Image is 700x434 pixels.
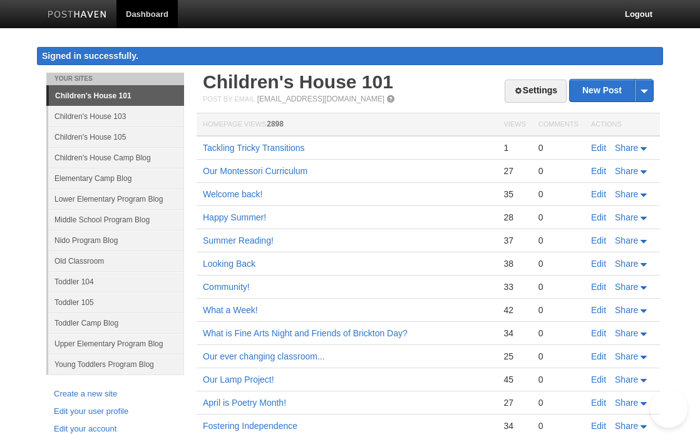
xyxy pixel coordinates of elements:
a: Create a new site [54,388,177,401]
div: 35 [503,189,525,200]
a: Children's House 103 [48,106,184,127]
a: Edit [591,235,606,245]
a: Elementary Camp Blog [48,168,184,189]
div: 0 [538,189,579,200]
a: Young Toddlers Program Blog [48,354,184,375]
a: Edit [591,143,606,153]
a: Our Lamp Project! [203,375,274,385]
div: 0 [538,142,579,153]
span: Share [615,212,638,222]
a: Edit [591,375,606,385]
a: Fostering Independence [203,421,297,431]
a: Happy Summer! [203,212,266,222]
a: Children's House Camp Blog [48,147,184,168]
a: What is Fine Arts Night and Friends of Brickton Day? [203,328,408,338]
a: Our Montessori Curriculum [203,166,307,176]
a: What a Week! [203,305,258,315]
a: Toddler Camp Blog [48,313,184,333]
a: Welcome back! [203,189,262,199]
iframe: Help Scout Beacon - Open [650,390,687,428]
div: 0 [538,374,579,385]
span: Share [615,143,638,153]
a: [EMAIL_ADDRESS][DOMAIN_NAME] [257,95,384,103]
div: 0 [538,258,579,269]
div: 27 [503,397,525,408]
span: Share [615,305,638,315]
a: Settings [505,80,567,103]
a: Tackling Tricky Transitions [203,143,305,153]
th: Homepage Views [197,113,497,137]
div: 0 [538,212,579,223]
a: Toddler 104 [48,271,184,292]
div: 0 [538,328,579,339]
div: 27 [503,165,525,177]
div: 38 [503,258,525,269]
a: Edit [591,189,606,199]
th: Actions [585,113,660,137]
th: Comments [532,113,585,137]
a: Edit [591,398,606,408]
a: April is Poetry Month! [203,398,286,408]
span: Share [615,351,638,361]
a: Edit [591,259,606,269]
span: Post by Email [203,95,255,103]
div: 0 [538,304,579,316]
div: 0 [538,165,579,177]
div: 45 [503,374,525,385]
a: Old Classroom [48,251,184,271]
div: 0 [538,351,579,362]
span: Share [615,398,638,408]
a: Edit [591,282,606,292]
a: Children's House 105 [48,127,184,147]
a: Edit [591,166,606,176]
a: Our ever changing classroom... [203,351,325,361]
a: Children's House 101 [49,86,184,106]
th: Views [497,113,532,137]
img: Posthaven-bar [48,11,107,20]
a: Edit [591,212,606,222]
a: Edit [591,328,606,338]
a: Looking Back [203,259,255,269]
div: 0 [538,235,579,246]
a: Edit [591,351,606,361]
div: 28 [503,212,525,223]
span: Share [615,421,638,431]
div: 0 [538,281,579,292]
a: Edit your user profile [54,405,177,418]
div: 1 [503,142,525,153]
a: Edit [591,421,606,431]
li: Your Sites [46,73,184,85]
div: 0 [538,397,579,408]
a: Toddler 105 [48,292,184,313]
span: 2898 [267,120,284,128]
a: Edit [591,305,606,315]
div: 34 [503,420,525,431]
a: Nido Program Blog [48,230,184,251]
a: Middle School Program Blog [48,209,184,230]
div: 0 [538,420,579,431]
span: Share [615,259,638,269]
a: Upper Elementary Program Blog [48,333,184,354]
a: Children's House 101 [203,71,393,92]
div: 25 [503,351,525,362]
span: Share [615,375,638,385]
span: Share [615,166,638,176]
span: Share [615,328,638,338]
a: Lower Elementary Program Blog [48,189,184,209]
a: New Post [570,80,653,101]
a: Community! [203,282,250,292]
div: Signed in successfully. [37,47,663,65]
div: 33 [503,281,525,292]
span: Share [615,282,638,292]
div: 34 [503,328,525,339]
a: Summer Reading! [203,235,274,245]
span: Share [615,235,638,245]
div: 37 [503,235,525,246]
div: 42 [503,304,525,316]
span: Share [615,189,638,199]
